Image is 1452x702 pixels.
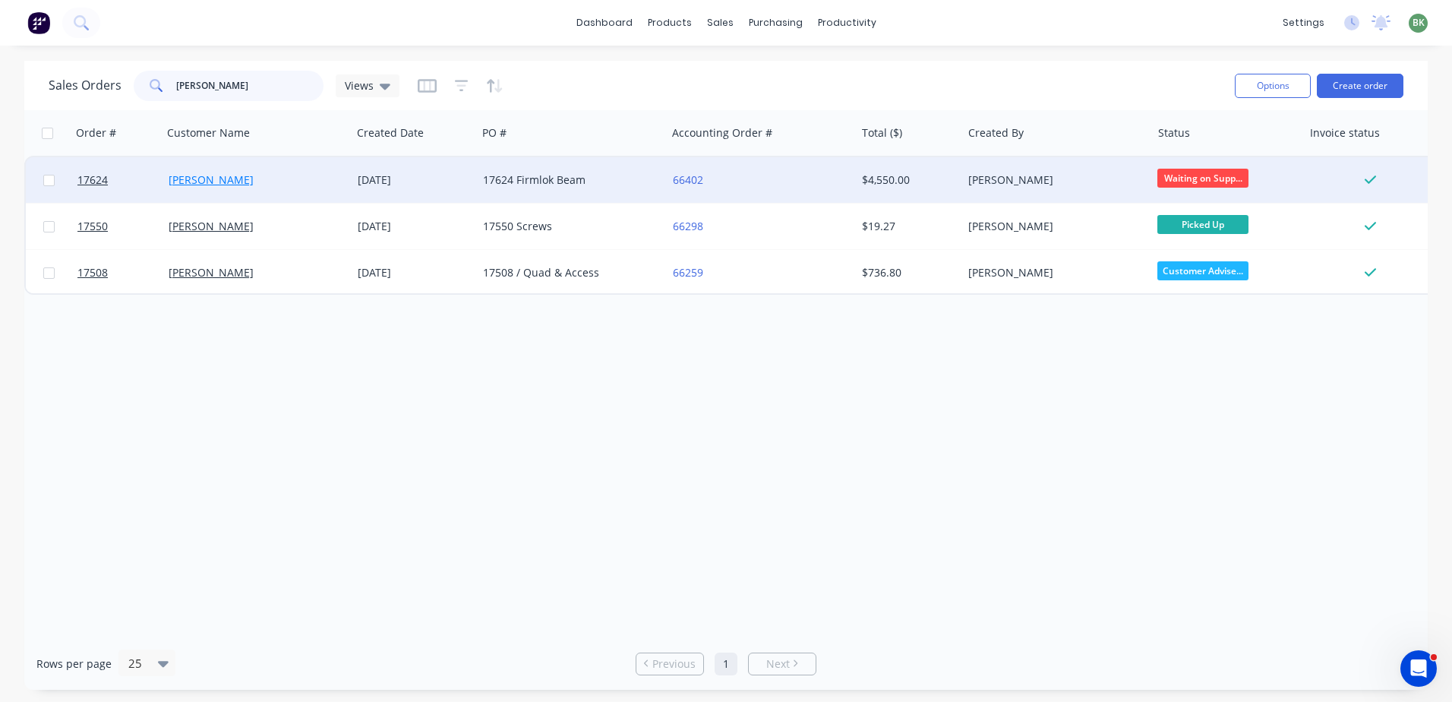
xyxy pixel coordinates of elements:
a: 17508 [77,250,169,296]
span: 17508 [77,265,108,280]
div: Order # [76,125,116,141]
span: Picked Up [1157,215,1248,234]
span: 17550 [77,219,108,234]
a: dashboard [569,11,640,34]
a: 66402 [673,172,703,187]
button: Create order [1317,74,1403,98]
div: productivity [810,11,884,34]
div: 17624 Firmlok Beam [483,172,652,188]
a: [PERSON_NAME] [169,219,254,233]
div: Invoice status [1310,125,1380,141]
div: Accounting Order # [672,125,772,141]
a: 17550 [77,204,169,249]
div: Customer Name [167,125,250,141]
iframe: Intercom live chat [1400,650,1437,687]
a: 17624 [77,157,169,203]
span: Views [345,77,374,93]
div: Total ($) [862,125,902,141]
div: PO # [482,125,507,141]
div: [DATE] [358,172,471,188]
div: sales [699,11,741,34]
input: Search... [176,71,324,101]
div: Created Date [357,125,424,141]
span: Next [766,656,790,672]
a: Page 1 is your current page [715,653,737,675]
div: products [640,11,699,34]
span: BK [1413,16,1425,30]
a: 66259 [673,265,703,280]
div: purchasing [741,11,810,34]
a: Previous page [636,656,703,672]
div: $736.80 [862,265,952,280]
a: [PERSON_NAME] [169,172,254,187]
span: 17624 [77,172,108,188]
h1: Sales Orders [49,78,122,93]
ul: Pagination [630,653,822,675]
span: Rows per page [36,656,112,672]
div: [PERSON_NAME] [968,172,1137,188]
a: [PERSON_NAME] [169,265,254,280]
div: Status [1158,125,1190,141]
div: settings [1275,11,1332,34]
div: [PERSON_NAME] [968,265,1137,280]
div: 17550 Screws [483,219,652,234]
span: Customer Advise... [1157,261,1248,280]
a: 66298 [673,219,703,233]
div: [DATE] [358,265,471,280]
div: $4,550.00 [862,172,952,188]
div: [DATE] [358,219,471,234]
button: Options [1235,74,1311,98]
div: Created By [968,125,1024,141]
span: Waiting on Supp... [1157,169,1248,188]
img: Factory [27,11,50,34]
a: Next page [749,656,816,672]
span: Previous [652,656,696,672]
div: 17508 / Quad & Access [483,265,652,280]
div: [PERSON_NAME] [968,219,1137,234]
div: $19.27 [862,219,952,234]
